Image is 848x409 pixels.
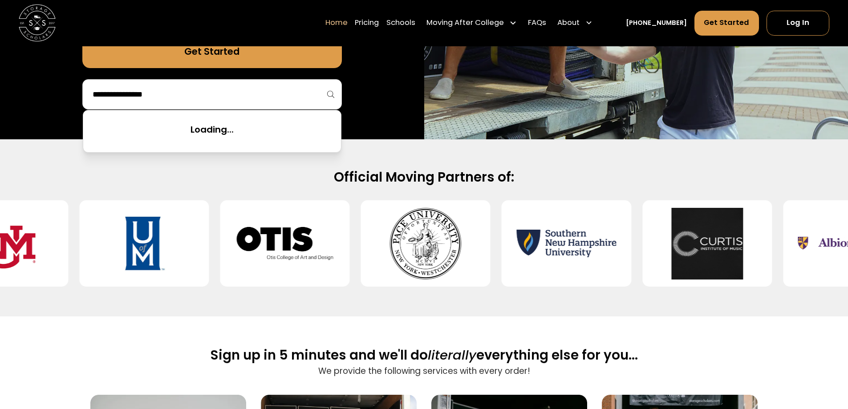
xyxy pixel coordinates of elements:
a: Log In [767,11,829,36]
img: Curtis Institute of Music [657,208,757,279]
a: [PHONE_NUMBER] [626,18,687,28]
a: Pricing [355,10,379,36]
span: literally [428,346,476,364]
h2: Official Moving Partners of: [128,169,721,186]
img: Pace University - Pleasantville [376,208,476,279]
p: We provide the following services with every order! [211,365,638,377]
img: University of Memphis [94,208,194,279]
img: Southern New Hampshire University [516,208,617,279]
div: Moving After College [426,18,504,29]
a: Get Started [82,35,342,68]
h2: Sign up in 5 minutes and we'll do everything else for you... [211,347,638,364]
a: Get Started [694,11,759,36]
div: About [554,10,596,36]
img: Otis College of Art and Design [235,208,335,279]
div: Moving After College [423,10,521,36]
img: Storage Scholars main logo [19,4,56,41]
a: Home [325,10,348,36]
a: FAQs [528,10,546,36]
a: Schools [386,10,415,36]
div: About [557,18,580,29]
